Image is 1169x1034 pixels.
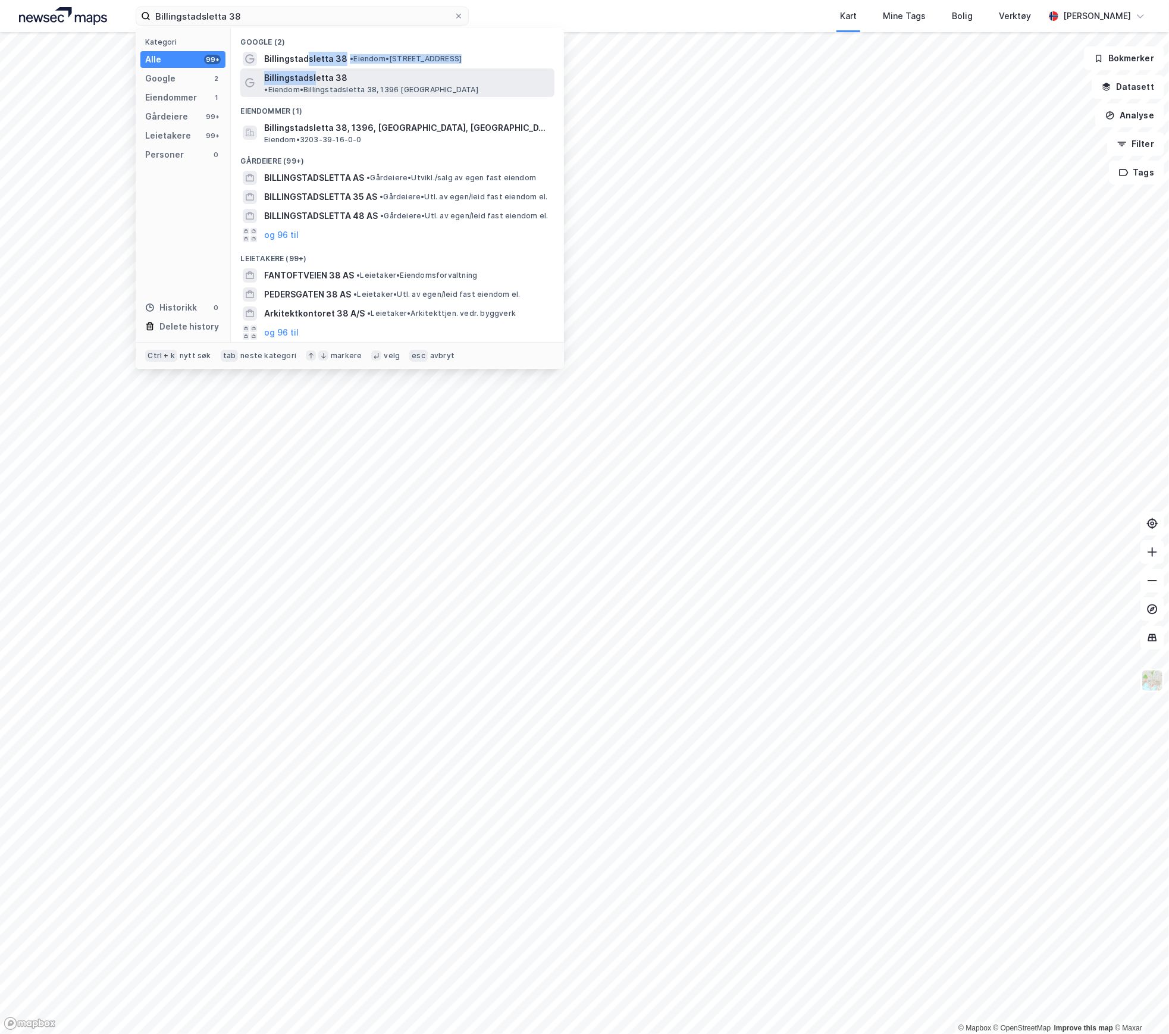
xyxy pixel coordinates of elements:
[1084,46,1164,70] button: Bokmerker
[264,85,268,94] span: •
[240,351,296,361] div: neste kategori
[1107,132,1164,156] button: Filter
[353,290,357,299] span: •
[231,245,564,266] div: Leietakere (99+)
[264,228,299,242] button: og 96 til
[211,74,221,83] div: 2
[1092,75,1164,99] button: Datasett
[1141,669,1164,692] img: Z
[380,211,548,221] span: Gårdeiere • Utl. av egen/leid fast eiendom el.
[231,28,564,49] div: Google (2)
[145,90,197,105] div: Eiendommer
[952,9,973,23] div: Bolig
[999,9,1031,23] div: Verktøy
[356,271,360,280] span: •
[380,192,547,202] span: Gårdeiere • Utl. av egen/leid fast eiendom el.
[1109,161,1164,184] button: Tags
[145,129,191,143] div: Leietakere
[211,93,221,102] div: 1
[350,54,462,64] span: Eiendom • [STREET_ADDRESS]
[409,350,428,362] div: esc
[145,37,225,46] div: Kategori
[1095,104,1164,127] button: Analyse
[231,147,564,168] div: Gårdeiere (99+)
[264,287,351,302] span: PEDERSGATEN 38 AS
[204,131,221,140] div: 99+
[367,309,516,318] span: Leietaker • Arkitekttjen. vedr. byggverk
[264,306,365,321] span: Arkitektkontoret 38 A/S
[1063,9,1131,23] div: [PERSON_NAME]
[350,54,353,63] span: •
[145,300,197,315] div: Historikk
[145,148,184,162] div: Personer
[430,351,455,361] div: avbryt
[384,351,400,361] div: velg
[4,1017,56,1030] a: Mapbox homepage
[958,1024,991,1032] a: Mapbox
[1110,977,1169,1034] iframe: Chat Widget
[1110,977,1169,1034] div: Kontrollprogram for chat
[204,55,221,64] div: 99+
[211,303,221,312] div: 0
[211,150,221,159] div: 0
[221,350,239,362] div: tab
[264,190,377,204] span: BILLINGSTADSLETTA 35 AS
[145,109,188,124] div: Gårdeiere
[366,173,370,182] span: •
[204,112,221,121] div: 99+
[353,290,520,299] span: Leietaker • Utl. av egen/leid fast eiendom el.
[180,351,211,361] div: nytt søk
[145,71,175,86] div: Google
[145,350,177,362] div: Ctrl + k
[994,1024,1051,1032] a: OpenStreetMap
[380,192,383,201] span: •
[151,7,454,25] input: Søk på adresse, matrikkel, gårdeiere, leietakere eller personer
[264,52,347,66] span: Billingstadsletta 38
[366,173,536,183] span: Gårdeiere • Utvikl./salg av egen fast eiendom
[883,9,926,23] div: Mine Tags
[380,211,384,220] span: •
[19,7,107,25] img: logo.a4113a55bc3d86da70a041830d287a7e.svg
[264,268,354,283] span: FANTOFTVEIEN 38 AS
[367,309,371,318] span: •
[356,271,477,280] span: Leietaker • Eiendomsforvaltning
[145,52,161,67] div: Alle
[159,319,219,334] div: Delete history
[331,351,362,361] div: markere
[231,97,564,118] div: Eiendommer (1)
[840,9,857,23] div: Kart
[264,85,478,95] span: Eiendom • Billingstadsletta 38, 1396 [GEOGRAPHIC_DATA]
[264,209,378,223] span: BILLINGSTADSLETTA 48 AS
[1054,1024,1113,1032] a: Improve this map
[264,121,550,135] span: Billingstadsletta 38, 1396, [GEOGRAPHIC_DATA], [GEOGRAPHIC_DATA]
[264,325,299,340] button: og 96 til
[264,171,364,185] span: BILLINGSTADSLETTA AS
[264,135,361,145] span: Eiendom • 3203-39-16-0-0
[264,71,347,85] span: Billingstadsletta 38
